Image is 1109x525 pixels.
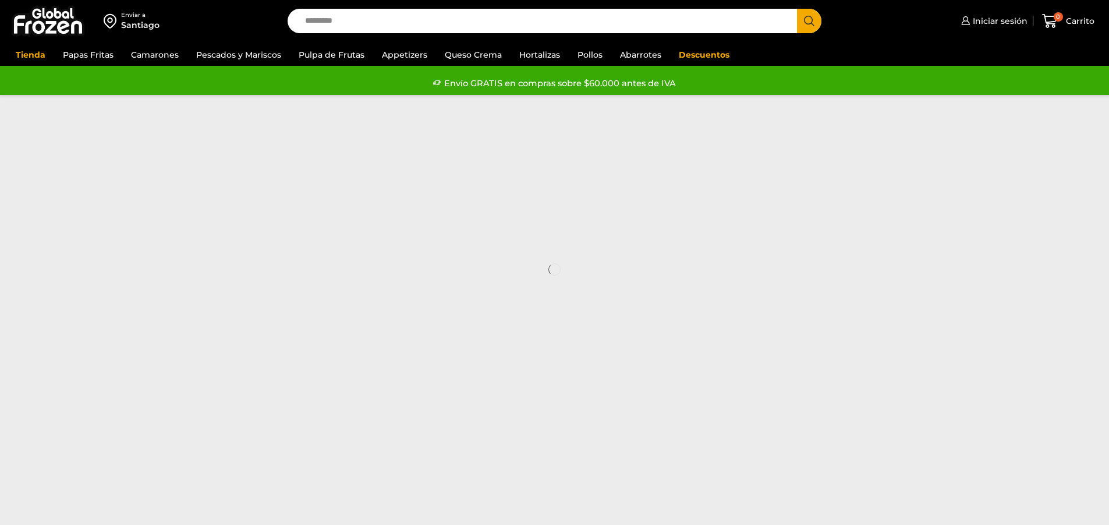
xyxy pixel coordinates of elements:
a: Pollos [572,44,608,66]
a: Pescados y Mariscos [190,44,287,66]
a: Descuentos [673,44,735,66]
span: 0 [1054,12,1063,22]
a: Abarrotes [614,44,667,66]
span: Carrito [1063,15,1094,27]
div: Enviar a [121,11,160,19]
a: Hortalizas [513,44,566,66]
a: Queso Crema [439,44,508,66]
img: address-field-icon.svg [104,11,121,31]
a: Camarones [125,44,185,66]
a: Iniciar sesión [958,9,1027,33]
a: Appetizers [376,44,433,66]
a: Pulpa de Frutas [293,44,370,66]
button: Search button [797,9,821,33]
div: Santiago [121,19,160,31]
span: Iniciar sesión [970,15,1027,27]
a: 0 Carrito [1039,8,1097,35]
a: Tienda [10,44,51,66]
a: Papas Fritas [57,44,119,66]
